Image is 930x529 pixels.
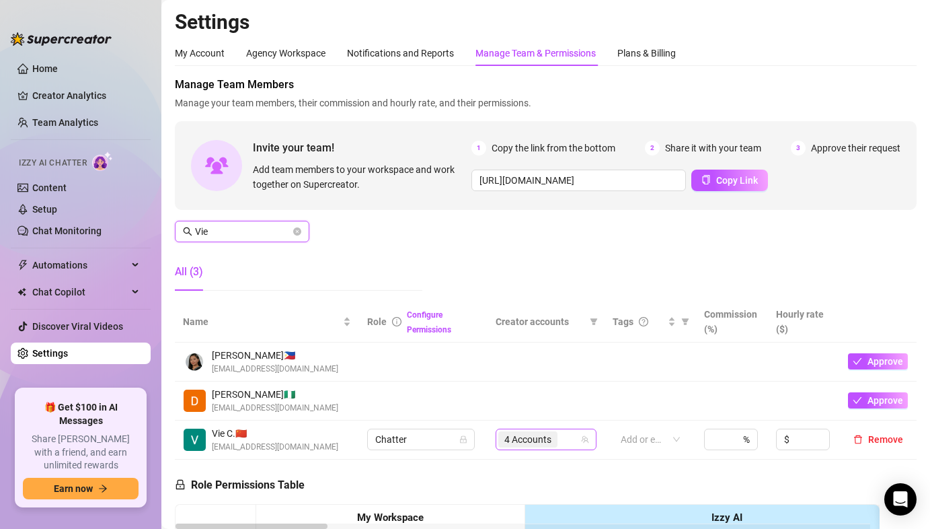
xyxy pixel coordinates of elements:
span: Approve [867,356,903,367]
span: Chat Copilot [32,281,128,303]
span: [PERSON_NAME] 🇳🇬 [212,387,338,402]
span: Copy Link [716,175,758,186]
div: My Account [175,46,225,61]
span: thunderbolt [17,260,28,271]
button: Approve [848,392,908,409]
span: Invite your team! [253,139,471,156]
span: lock [175,479,186,490]
span: [EMAIL_ADDRESS][DOMAIN_NAME] [212,363,338,376]
span: Manage Team Members [175,77,917,93]
span: Chatter [375,429,467,450]
span: team [581,435,589,444]
div: All (3) [175,264,203,280]
span: Approve [867,395,903,406]
th: Commission (%) [696,302,768,343]
span: Role [367,316,387,327]
a: Content [32,182,67,193]
span: [EMAIL_ADDRESS][DOMAIN_NAME] [212,441,338,454]
span: Add team members to your workspace and work together on Supercreator. [253,162,466,192]
a: Settings [32,348,68,359]
div: Notifications and Reports [347,46,454,61]
span: Creator accounts [496,314,584,329]
button: Earn nowarrow-right [23,478,139,499]
div: Agency Workspace [246,46,325,61]
span: filter [590,318,598,326]
span: Share [PERSON_NAME] with a friend, and earn unlimited rewards [23,433,139,472]
span: filter [587,312,600,332]
h2: Settings [175,9,917,35]
span: [EMAIL_ADDRESS][DOMAIN_NAME] [212,402,338,415]
a: Discover Viral Videos [32,321,123,332]
span: check [853,357,862,366]
a: Team Analytics [32,117,98,128]
span: Vie C. 🇨🇳 [212,426,338,441]
button: Remove [848,431,908,448]
a: Configure Permissions [407,310,451,334]
span: filter [679,312,692,332]
input: Search members [195,224,290,239]
span: search [183,227,192,236]
span: lock [459,435,467,444]
span: Name [183,314,340,329]
span: Automations [32,254,128,276]
strong: My Workspace [357,512,424,524]
span: 1 [471,141,486,155]
button: Approve [848,353,908,369]
div: Plans & Billing [617,46,676,61]
img: Marvie Zalzos [184,351,206,373]
span: arrow-right [98,484,108,493]
span: Earn now [54,483,93,494]
span: info-circle [392,317,401,326]
span: filter [681,318,689,326]
span: question-circle [639,317,648,326]
img: Vie Castillo [184,429,206,451]
img: AI Chatter [92,151,113,171]
img: logo-BBDzfeDw.svg [11,32,112,46]
span: 4 Accounts [498,431,557,448]
h5: Role Permissions Table [175,477,305,493]
button: Copy Link [691,170,768,191]
span: Izzy AI Chatter [19,157,87,170]
span: delete [853,435,863,444]
span: Copy the link from the bottom [492,141,615,155]
div: Open Intercom Messenger [884,483,917,516]
a: Home [32,63,58,74]
span: Tags [613,314,633,329]
img: Chat Copilot [17,287,26,297]
div: Manage Team & Permissions [475,46,596,61]
th: Name [175,302,359,343]
a: Chat Monitoring [32,225,102,236]
strong: Izzy AI [711,512,742,524]
span: Manage your team members, their commission and hourly rate, and their permissions. [175,96,917,110]
a: Creator Analytics [32,85,140,106]
span: Approve their request [811,141,900,155]
th: Hourly rate ($) [768,302,840,343]
span: copy [701,175,711,184]
span: [PERSON_NAME] 🇵🇭 [212,348,338,363]
span: 2 [645,141,660,155]
img: Damilola Doris [184,390,206,412]
span: 3 [791,141,806,155]
button: close-circle [293,227,301,236]
span: Remove [868,434,903,445]
span: 4 Accounts [504,432,551,447]
a: Setup [32,204,57,215]
span: 🎁 Get $100 in AI Messages [23,401,139,427]
span: check [853,396,862,405]
span: Share it with your team [665,141,761,155]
